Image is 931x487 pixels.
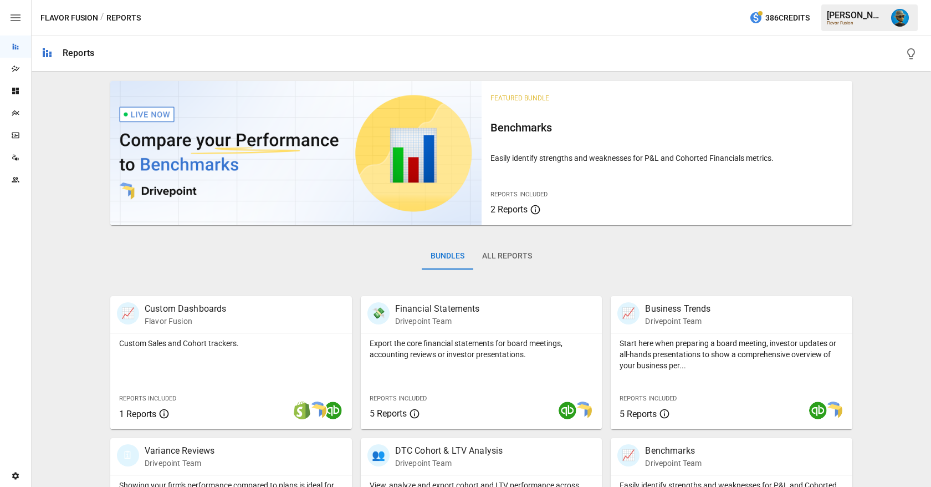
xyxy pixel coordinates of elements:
img: quickbooks [809,402,827,419]
p: Drivepoint Team [645,458,702,469]
p: Variance Reviews [145,444,214,458]
div: 📈 [117,302,139,324]
img: Lance Quejada [891,9,909,27]
button: Bundles [422,243,473,270]
p: Custom Sales and Cohort trackers. [119,338,343,349]
p: Flavor Fusion [145,316,227,327]
span: Featured Bundle [490,94,549,102]
button: Lance Quejada [884,2,915,33]
img: smart model [825,402,842,419]
img: video thumbnail [110,81,482,225]
div: 📈 [617,444,640,466]
p: Easily identify strengths and weaknesses for P&L and Cohorted Financials metrics. [490,153,844,164]
p: DTC Cohort & LTV Analysis [395,444,503,458]
span: Reports Included [620,395,677,402]
img: smart model [574,402,592,419]
h6: Benchmarks [490,119,844,136]
p: Financial Statements [395,302,480,316]
button: Flavor Fusion [40,11,98,25]
div: Reports [63,48,94,58]
p: Business Trends [645,302,710,316]
img: smart model [309,402,326,419]
button: All Reports [473,243,541,270]
p: Export the core financial statements for board meetings, accounting reviews or investor presentat... [370,338,594,360]
div: 🗓 [117,444,139,466]
button: 386Credits [745,8,814,28]
div: 👥 [367,444,390,466]
p: Start here when preparing a board meeting, investor updates or all-hands presentations to show a ... [620,338,843,371]
span: 2 Reports [490,204,528,215]
div: Flavor Fusion [827,21,884,26]
p: Custom Dashboards [145,302,227,316]
p: Benchmarks [645,444,702,458]
span: 5 Reports [620,409,657,419]
span: Reports Included [490,191,548,198]
span: 386 Credits [765,11,810,25]
img: shopify [293,402,311,419]
span: Reports Included [119,395,176,402]
div: 📈 [617,302,640,324]
p: Drivepoint Team [145,458,214,469]
div: / [100,11,104,25]
span: Reports Included [370,395,427,402]
div: 💸 [367,302,390,324]
span: 5 Reports [370,408,407,419]
img: quickbooks [324,402,342,419]
p: Drivepoint Team [395,458,503,469]
div: [PERSON_NAME] [827,10,884,21]
p: Drivepoint Team [395,316,480,327]
span: 1 Reports [119,409,156,419]
p: Drivepoint Team [645,316,710,327]
img: quickbooks [559,402,576,419]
